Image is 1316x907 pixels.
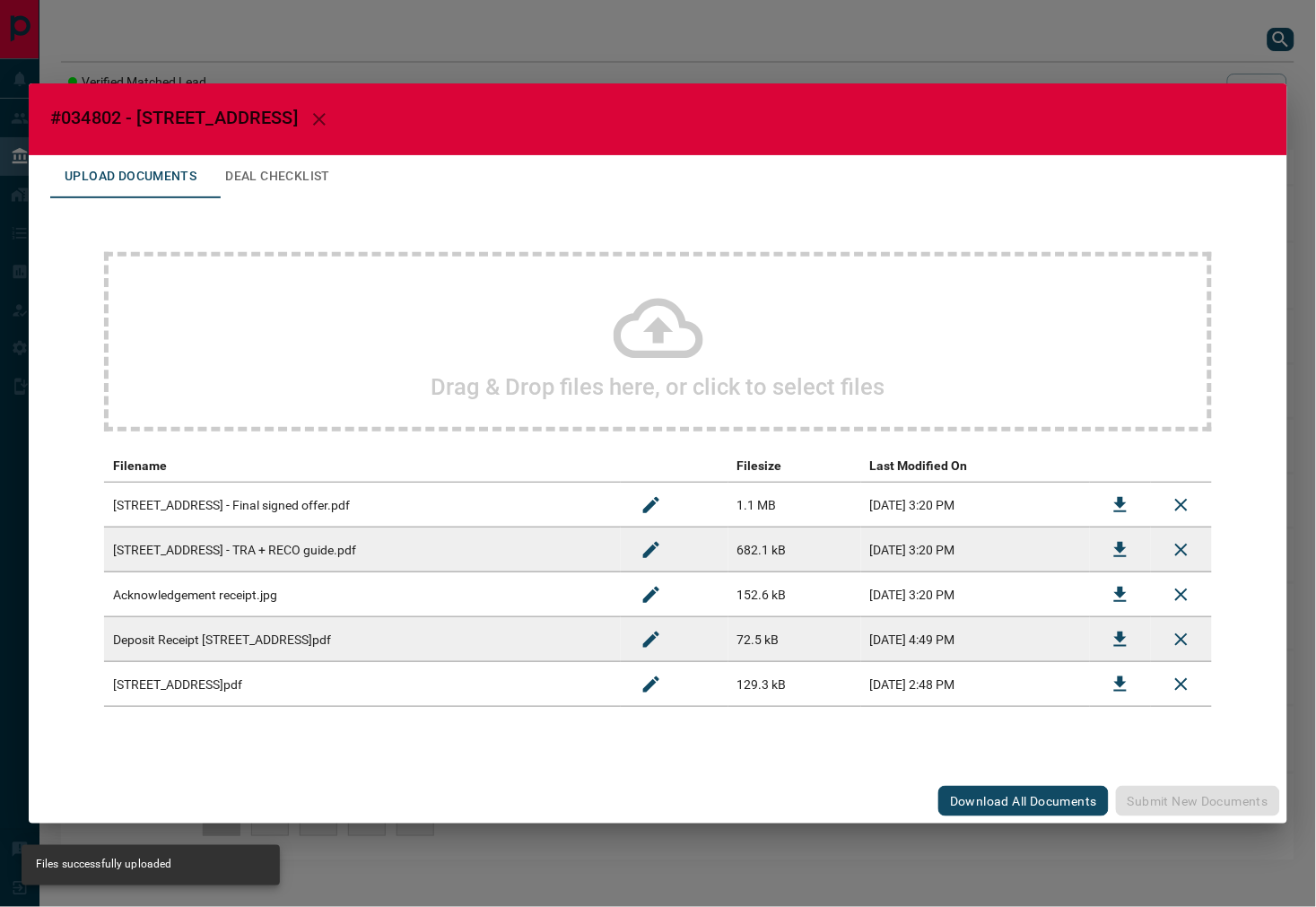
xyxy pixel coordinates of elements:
button: Remove File [1160,663,1203,706]
td: 152.6 kB [728,572,861,617]
th: delete file action column [1151,449,1212,483]
td: [DATE] 4:49 PM [861,617,1090,662]
button: Rename [630,618,673,661]
h2: Drag & Drop files here, or click to select files [431,373,885,400]
button: Remove File [1160,528,1203,571]
td: Acknowledgement receipt.jpg [104,572,621,617]
button: Rename [630,484,673,527]
button: Deal Checklist [211,155,344,198]
th: Filename [104,449,621,483]
td: Deposit Receipt [STREET_ADDRESS]pdf [104,617,621,662]
button: Remove File [1160,484,1203,527]
button: Rename [630,663,673,706]
td: [DATE] 3:20 PM [861,572,1090,617]
td: [DATE] 3:20 PM [861,528,1090,572]
th: Filesize [728,449,861,483]
button: Rename [630,528,673,571]
td: [STREET_ADDRESS]pdf [104,662,621,707]
td: [DATE] 2:48 PM [861,662,1090,707]
td: 129.3 kB [728,662,861,707]
td: 1.1 MB [728,483,861,528]
td: [STREET_ADDRESS] - TRA + RECO guide.pdf [104,528,621,572]
button: Remove File [1160,618,1203,661]
button: Download [1099,573,1142,616]
div: Files successfully uploaded [36,850,171,880]
span: #034802 - [STREET_ADDRESS] [50,107,298,128]
td: [DATE] 3:20 PM [861,483,1090,528]
button: Download [1099,663,1142,706]
td: [STREET_ADDRESS] - Final signed offer.pdf [104,483,621,528]
button: Download [1099,484,1142,527]
td: 72.5 kB [728,617,861,662]
div: Drag & Drop files here, or click to select files [104,252,1212,432]
button: Download [1099,618,1142,661]
button: Rename [630,573,673,616]
button: Upload Documents [50,155,211,198]
th: Last Modified On [861,449,1090,483]
th: download action column [1090,449,1151,483]
td: 682.1 kB [728,528,861,572]
th: edit column [621,449,728,483]
button: Download [1099,528,1142,571]
button: Remove File [1160,573,1203,616]
button: Download All Documents [938,786,1109,816]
